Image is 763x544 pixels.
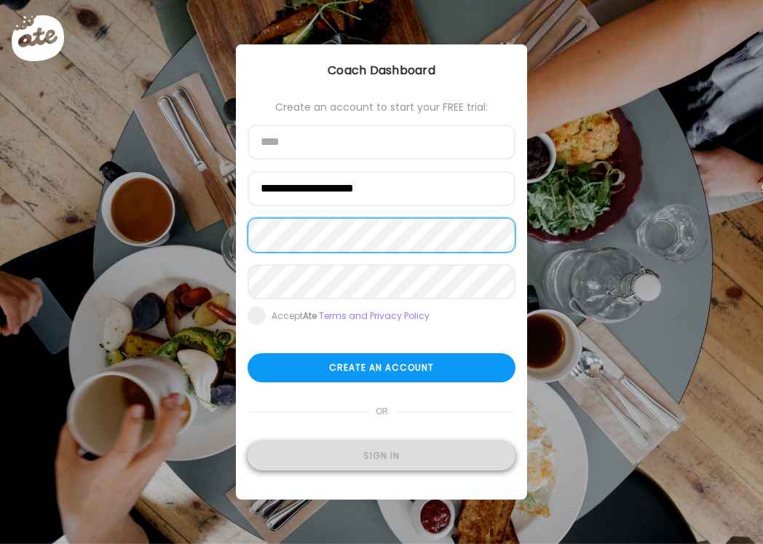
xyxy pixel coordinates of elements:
[248,101,515,113] div: Create an account to start your FREE trial:
[248,353,515,382] div: Create an account
[248,441,515,470] div: Sign in
[272,310,430,322] div: Accept
[319,310,430,322] a: Terms and Privacy Policy
[303,310,317,322] b: Ate
[370,397,394,426] span: or
[236,62,527,79] div: Coach Dashboard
